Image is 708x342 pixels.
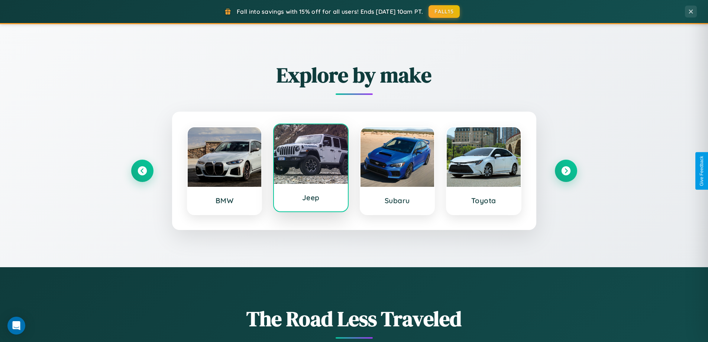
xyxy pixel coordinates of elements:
div: Open Intercom Messenger [7,317,25,335]
h1: The Road Less Traveled [131,304,577,333]
h3: Subaru [368,196,427,205]
h3: BMW [195,196,254,205]
span: Fall into savings with 15% off for all users! Ends [DATE] 10am PT. [237,8,423,15]
button: FALL15 [429,5,460,18]
h3: Jeep [281,193,340,202]
div: Give Feedback [699,156,704,186]
h2: Explore by make [131,61,577,89]
h3: Toyota [454,196,513,205]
